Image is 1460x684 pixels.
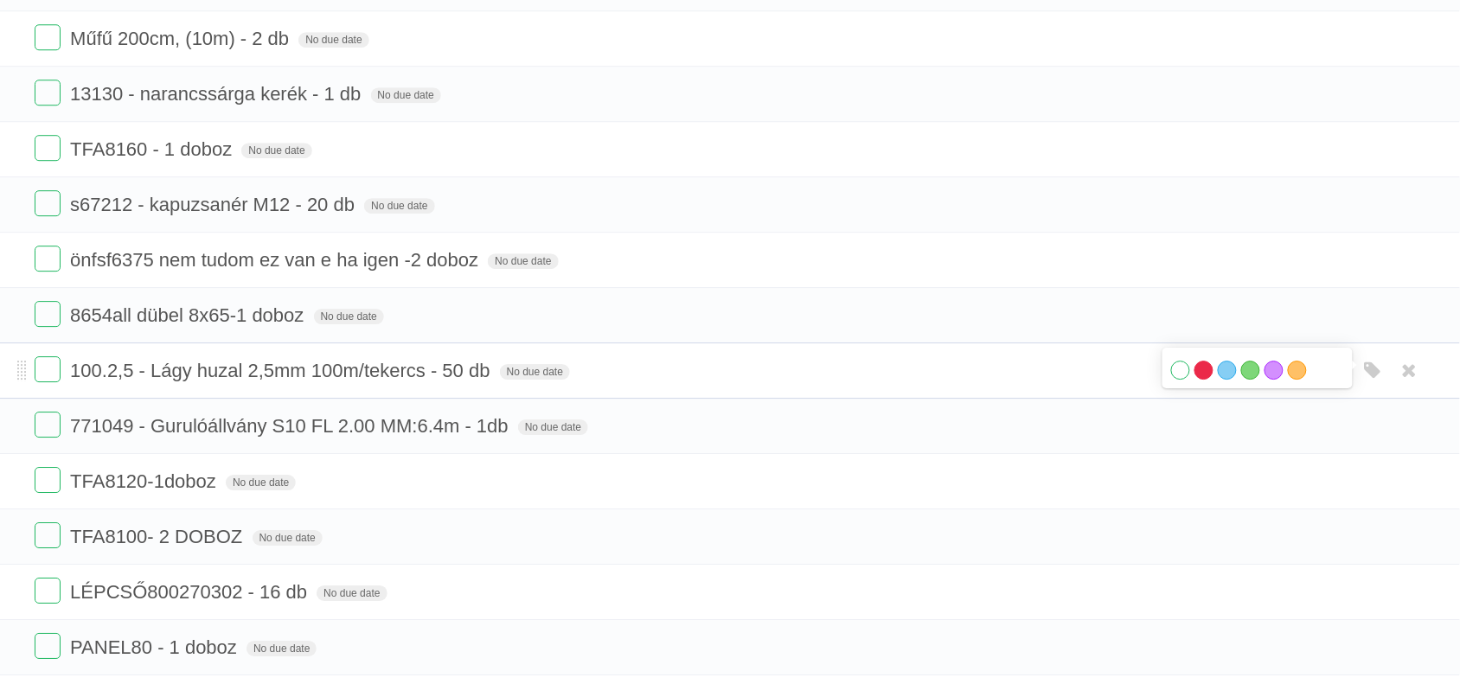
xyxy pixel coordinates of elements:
span: No due date [298,32,368,48]
label: Done [35,246,61,272]
span: 13130 - narancssárga kerék - 1 db [70,83,365,105]
span: PANEL80 - 1 doboz [70,636,241,658]
span: No due date [488,253,558,269]
span: LÉPCSŐ800270302 - 16 db [70,581,311,603]
span: 100.2,5 - Lágy huzal 2,5mm 100m/tekercs - 50 db [70,360,494,381]
label: White [1171,361,1190,380]
span: TFA8160 - 1 doboz [70,138,236,160]
span: No due date [253,530,323,546]
span: No due date [364,198,434,214]
span: 8654all dübel 8x65-1 doboz [70,304,308,326]
label: Done [35,522,61,548]
span: TFA8120-1doboz [70,470,221,492]
label: Green [1241,361,1260,380]
label: Blue [1218,361,1237,380]
label: Red [1194,361,1213,380]
span: No due date [371,87,441,103]
label: Done [35,412,61,438]
label: Purple [1265,361,1284,380]
span: No due date [317,585,387,601]
span: 771049 - Gurulóállvány S10 FL 2.00 MM:6.4m - 1db [70,415,513,437]
span: s67212 - kapuzsanér M12 - 20 db [70,194,359,215]
span: No due date [500,364,570,380]
span: No due date [518,419,588,435]
label: Done [35,135,61,161]
label: Orange [1288,361,1307,380]
label: Done [35,24,61,50]
label: Done [35,301,61,327]
label: Done [35,190,61,216]
span: Műfű 200cm, (10m) - 2 db [70,28,293,49]
label: Done [35,578,61,604]
label: Done [35,356,61,382]
span: No due date [241,143,311,158]
span: No due date [226,475,296,490]
label: Done [35,80,61,105]
label: Done [35,633,61,659]
label: Done [35,467,61,493]
span: No due date [314,309,384,324]
span: TFA8100- 2 DOBOZ [70,526,247,547]
span: önfsf6375 nem tudom ez van e ha igen -2 doboz [70,249,483,271]
span: No due date [247,641,317,656]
